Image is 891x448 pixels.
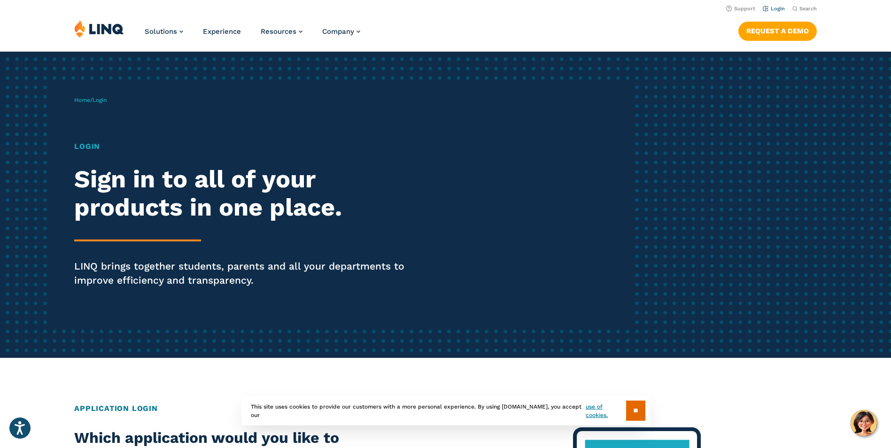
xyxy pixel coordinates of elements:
[74,165,418,222] h2: Sign in to all of your products in one place.
[145,20,360,51] nav: Primary Navigation
[792,5,817,12] button: Open Search Bar
[261,27,296,36] span: Resources
[322,27,354,36] span: Company
[322,27,360,36] a: Company
[261,27,302,36] a: Resources
[799,6,817,12] span: Search
[726,6,755,12] a: Support
[74,97,90,103] a: Home
[74,20,124,38] img: LINQ | K‑12 Software
[203,27,241,36] a: Experience
[738,22,817,40] a: Request a Demo
[738,20,817,40] nav: Button Navigation
[763,6,785,12] a: Login
[93,97,107,103] span: Login
[851,410,877,436] button: Hello, have a question? Let’s chat.
[586,402,626,419] a: use of cookies.
[74,403,817,414] h2: Application Login
[241,396,650,425] div: This site uses cookies to provide our customers with a more personal experience. By using [DOMAIN...
[145,27,177,36] span: Solutions
[74,141,418,152] h1: Login
[145,27,183,36] a: Solutions
[74,259,418,287] p: LINQ brings together students, parents and all your departments to improve efficiency and transpa...
[74,97,107,103] span: /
